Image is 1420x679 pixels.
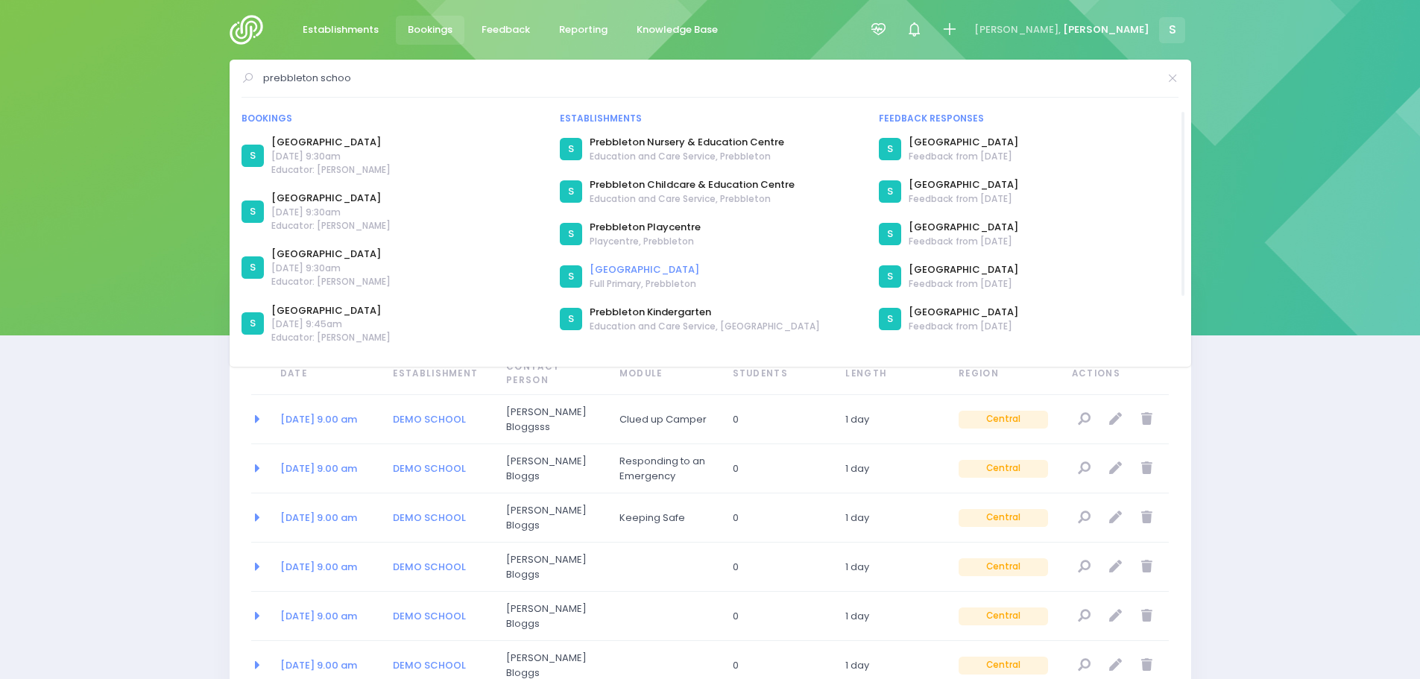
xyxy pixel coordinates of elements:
a: [GEOGRAPHIC_DATA] [909,262,1018,277]
a: View [1072,555,1096,579]
a: Prebbleton Kindergarten [590,305,820,320]
a: [DATE] 9.00 am [280,461,357,476]
a: [GEOGRAPHIC_DATA] [909,305,1018,320]
a: View [1072,604,1096,628]
span: 1 day [845,609,935,624]
div: Bookings [242,112,542,125]
span: Contact Person [506,361,596,387]
td: 0 [723,543,836,592]
div: S [242,312,264,335]
span: Central [959,509,1048,527]
td: null [1062,395,1170,444]
span: Feedback from [DATE] [909,192,1018,206]
span: Feedback from [DATE] [909,320,1018,333]
span: Length [845,367,935,381]
a: Establishments [291,16,391,45]
td: null [1062,543,1170,592]
span: 1 day [845,412,935,427]
span: 0 [733,511,822,525]
span: Clued up Camper [619,412,709,427]
span: 0 [733,658,822,673]
span: Educator: [PERSON_NAME] [271,163,391,177]
td: 2050-08-07 09:00:00 [271,543,384,592]
div: S [560,265,582,288]
td: 0 [723,395,836,444]
div: Feedback responses [879,112,1179,125]
td: null [1062,444,1170,493]
td: Clued up Camper [610,395,723,444]
td: Central [949,395,1062,444]
a: Delete [1135,407,1159,432]
a: [GEOGRAPHIC_DATA] [909,177,1018,192]
span: Feedback from [DATE] [909,235,1018,248]
span: Education and Care Service, Prebbleton [590,192,795,206]
span: Reporting [559,22,608,37]
span: 1 day [845,560,935,575]
a: DEMO SCHOOL [393,461,466,476]
a: DEMO SCHOOL [393,412,466,426]
img: Logo [230,15,272,45]
span: [PERSON_NAME] Bloggs [506,552,596,581]
span: Students [733,367,822,381]
a: [DATE] 9.00 am [280,609,357,623]
span: Full Primary, Prebbleton [590,277,699,291]
span: 0 [733,609,822,624]
a: View [1072,653,1096,678]
div: S [560,308,582,330]
a: Edit [1103,604,1128,628]
a: Edit [1103,555,1128,579]
span: Establishment [393,367,482,381]
span: Region [959,367,1048,381]
span: [PERSON_NAME], [974,22,1061,37]
td: 0 [723,592,836,641]
span: Education and Care Service, Prebbleton [590,150,784,163]
div: S [879,223,901,245]
a: View [1072,456,1096,481]
div: S [879,180,901,203]
a: [GEOGRAPHIC_DATA] [909,220,1018,235]
a: Bookings [396,16,465,45]
a: Delete [1135,555,1159,579]
td: 1 [836,543,949,592]
span: [PERSON_NAME] Bloggsss [506,405,596,434]
td: DEMO SCHOOL [383,592,496,641]
span: Central [959,657,1048,675]
td: 1 [836,493,949,543]
span: 0 [733,461,822,476]
td: 1 [836,592,949,641]
a: Edit [1103,505,1128,530]
span: Feedback from [DATE] [909,150,1018,163]
a: Prebbleton Nursery & Education Centre [590,135,784,150]
span: 0 [733,412,822,427]
td: DEMO SCHOOL [383,543,496,592]
span: Knowledge Base [637,22,718,37]
a: [GEOGRAPHIC_DATA] [271,303,391,318]
span: Educator: [PERSON_NAME] [271,219,391,233]
span: [DATE] 9:30am [271,262,391,275]
span: [PERSON_NAME] [1063,22,1149,37]
a: [GEOGRAPHIC_DATA] [271,247,391,262]
td: Joe Bloggs [496,592,610,641]
span: Playcentre, Prebbleton [590,235,701,248]
a: [GEOGRAPHIC_DATA] [271,135,391,150]
div: S [242,200,264,223]
span: [DATE] 9:45am [271,318,391,331]
span: Central [959,460,1048,478]
div: S [560,138,582,160]
a: Prebbleton Playcentre [590,220,701,235]
td: Joe Bloggs [496,543,610,592]
span: Responding to an Emergency [619,454,709,483]
a: [DATE] 9.00 am [280,658,357,672]
span: Education and Care Service, [GEOGRAPHIC_DATA] [590,320,820,333]
td: DEMO SCHOOL [383,444,496,493]
a: Feedback [470,16,543,45]
td: 2050-08-07 09:00:00 [271,592,384,641]
a: View [1072,505,1096,530]
span: [PERSON_NAME] Bloggs [506,601,596,631]
a: Edit [1103,653,1128,678]
td: Joe Bloggs [496,444,610,493]
div: S [560,223,582,245]
td: Central [949,444,1062,493]
span: Feedback from [DATE] [909,277,1018,291]
td: Joe Bloggs [496,493,610,543]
